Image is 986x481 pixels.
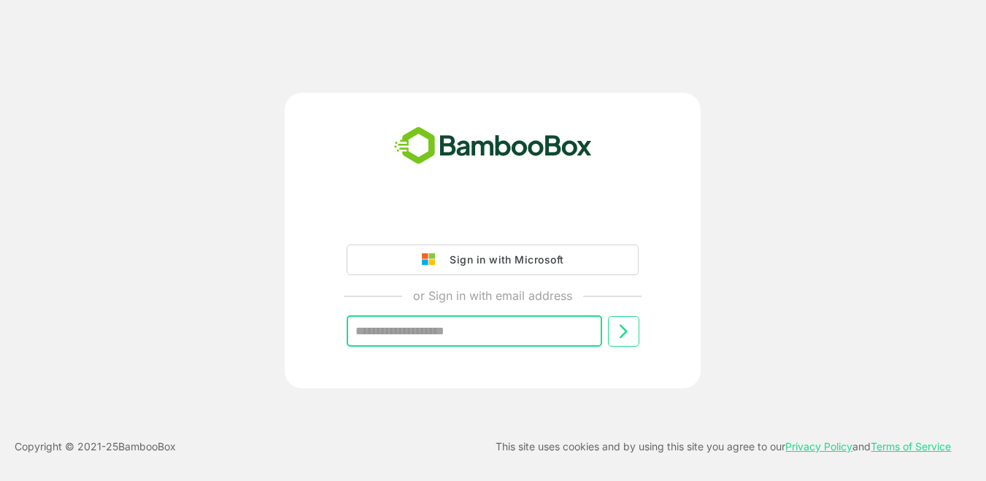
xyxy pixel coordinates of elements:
p: or Sign in with email address [413,287,572,304]
a: Terms of Service [871,440,951,453]
a: Privacy Policy [785,440,852,453]
p: This site uses cookies and by using this site you agree to our and [496,438,951,455]
button: Sign in with Microsoft [347,245,639,275]
img: bamboobox [386,122,600,170]
div: Sign in with Microsoft [442,250,563,269]
p: Copyright © 2021- 25 BambooBox [15,438,176,455]
img: google [422,253,442,266]
iframe: Sign in with Google Button [339,204,646,236]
